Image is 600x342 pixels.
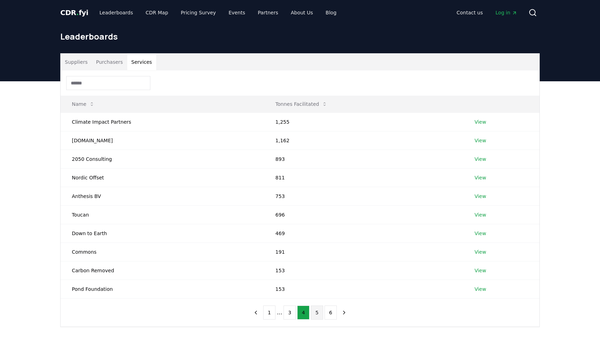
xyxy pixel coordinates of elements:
a: View [475,137,486,144]
h1: Leaderboards [60,31,540,42]
button: 5 [311,306,323,320]
a: View [475,230,486,237]
a: Blog [320,6,342,19]
button: Name [66,97,100,111]
td: 696 [264,205,463,224]
button: Services [127,54,156,70]
button: 4 [297,306,309,320]
a: CDR Map [140,6,174,19]
td: 153 [264,280,463,298]
td: Down to Earth [61,224,264,242]
button: 6 [325,306,337,320]
td: Nordic Offset [61,168,264,187]
a: View [475,174,486,181]
nav: Main [94,6,342,19]
td: 1,255 [264,112,463,131]
td: Carbon Removed [61,261,264,280]
td: Commons [61,242,264,261]
td: 811 [264,168,463,187]
a: Events [223,6,251,19]
a: View [475,267,486,274]
a: CDR.fyi [60,8,88,18]
td: 893 [264,150,463,168]
nav: Main [451,6,523,19]
td: Climate Impact Partners [61,112,264,131]
button: previous page [250,306,262,320]
td: Pond Foundation [61,280,264,298]
li: ... [277,308,282,317]
a: View [475,156,486,163]
a: Pricing Survey [175,6,221,19]
a: View [475,286,486,293]
span: . [76,8,79,17]
a: Log in [490,6,523,19]
a: Partners [252,6,284,19]
a: Contact us [451,6,489,19]
span: Log in [496,9,517,16]
td: 153 [264,261,463,280]
td: 753 [264,187,463,205]
button: Tonnes Facilitated [270,97,333,111]
a: View [475,211,486,218]
a: View [475,193,486,200]
a: View [475,118,486,125]
button: 1 [263,306,275,320]
a: View [475,248,486,255]
td: Toucan [61,205,264,224]
a: Leaderboards [94,6,139,19]
td: 469 [264,224,463,242]
td: [DOMAIN_NAME] [61,131,264,150]
td: 1,162 [264,131,463,150]
a: About Us [285,6,319,19]
td: 191 [264,242,463,261]
span: CDR fyi [60,8,88,17]
button: next page [338,306,350,320]
button: 3 [284,306,296,320]
button: Purchasers [92,54,127,70]
td: Anthesis BV [61,187,264,205]
td: 2050 Consulting [61,150,264,168]
button: Suppliers [61,54,92,70]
